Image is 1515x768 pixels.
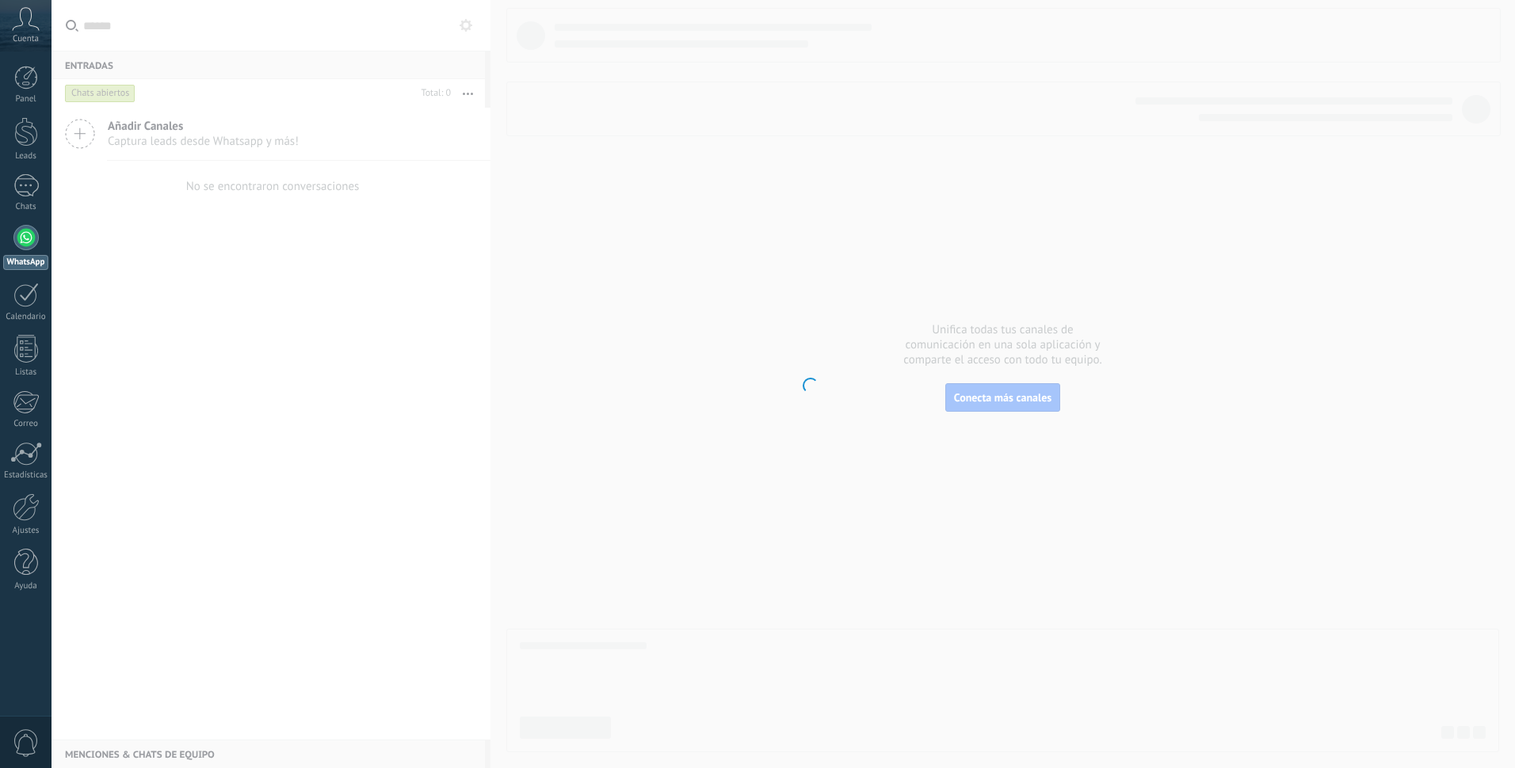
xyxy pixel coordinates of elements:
div: Calendario [3,312,49,322]
div: Leads [3,151,49,162]
div: Listas [3,367,49,378]
div: WhatsApp [3,255,48,270]
div: Ajustes [3,526,49,536]
div: Chats [3,202,49,212]
div: Estadísticas [3,470,49,481]
div: Correo [3,419,49,429]
div: Ayuda [3,581,49,591]
div: Panel [3,94,49,105]
span: Cuenta [13,34,39,44]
